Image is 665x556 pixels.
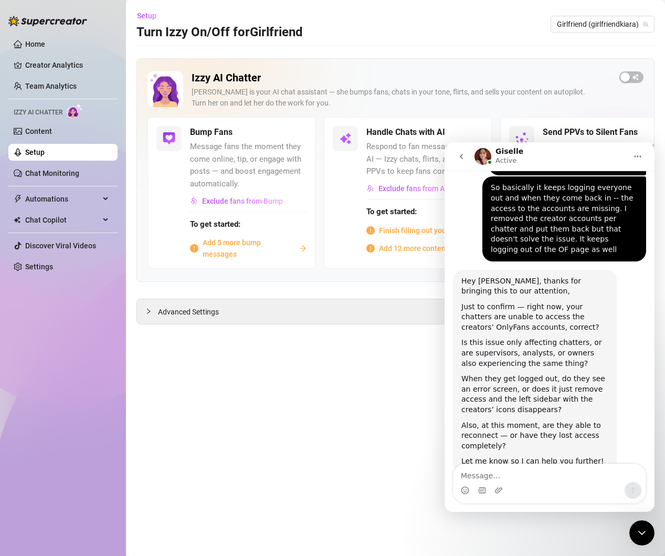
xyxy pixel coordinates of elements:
[192,87,611,109] div: [PERSON_NAME] is your AI chat assistant — she bumps fans, chats in your tone, flirts, and sells y...
[543,126,638,139] h5: Send PPVs to Silent Fans
[67,103,83,119] img: AI Chatter
[190,219,240,229] strong: To get started:
[192,71,611,85] h2: Izzy AI Chatter
[629,520,655,545] iframe: Intercom live chat
[366,180,465,197] button: Exclude fans from AI Chat
[163,132,175,145] img: svg%3e
[190,193,283,209] button: Exclude fans from Bump
[14,195,22,203] span: thunderbolt
[136,24,303,41] h3: Turn Izzy On/Off for Girlfriend
[445,142,655,512] iframe: Intercom live chat
[642,21,649,27] span: team
[191,197,198,205] img: svg%3e
[366,226,375,235] span: info-circle
[339,132,352,145] img: svg%3e
[137,12,156,20] span: Setup
[190,126,233,139] h5: Bump Fans
[366,244,375,253] span: info-circle
[147,71,183,107] img: Izzy AI Chatter
[557,16,648,32] span: Girlfriend (girlfriendkiara)
[515,132,532,149] img: silent-fans-ppv-o-N6Mmdf.svg
[25,263,53,271] a: Settings
[25,169,79,177] a: Chat Monitoring
[366,126,445,139] h5: Handle Chats with AI
[299,245,307,252] span: arrow-right
[366,207,417,216] strong: To get started:
[366,141,483,178] span: Respond to fan messages with AI — Izzy chats, flirts, and sells PPVs to keep fans coming back.
[367,185,374,192] img: svg%3e
[158,306,219,318] span: Advanced Settings
[145,306,158,317] div: collapsed
[25,148,45,156] a: Setup
[25,82,77,90] a: Team Analytics
[25,242,96,250] a: Discover Viral Videos
[543,141,659,178] span: No reply from a fan? Try a smart, personal PPV — a better alternative to mass messages.
[379,225,461,236] span: Finish filling out your Bio
[25,191,100,207] span: Automations
[378,184,464,193] span: Exclude fans from AI Chat
[190,141,307,190] span: Message fans the moment they come online, tip, or engage with posts — and boost engagement automa...
[14,216,20,224] img: Chat Copilot
[25,127,52,135] a: Content
[25,40,45,48] a: Home
[145,308,152,314] span: collapsed
[190,244,198,253] span: info-circle
[25,212,100,228] span: Chat Copilot
[136,7,165,24] button: Setup
[203,237,295,260] span: Add 5 more bump messages
[202,197,283,205] span: Exclude fans from Bump
[8,16,87,26] img: logo-BBDzfeDw.svg
[14,108,62,118] span: Izzy AI Chatter
[379,243,470,254] span: Add 12 more content to sell
[25,57,109,74] a: Creator Analytics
